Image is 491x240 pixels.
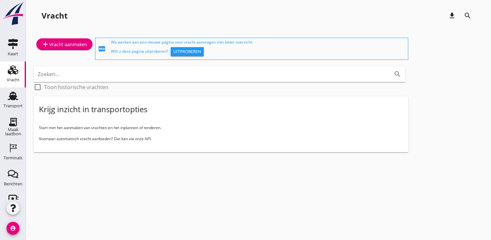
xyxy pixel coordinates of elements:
[39,125,403,131] p: Start met het aanmaken van vrachten en het inplannen of tenderen.
[98,45,106,53] i: fiber_new
[38,69,383,79] input: Zoeken...
[39,104,147,114] div: Krijg inzicht in transportopties
[4,156,22,160] div: Terminals
[171,47,204,56] button: Uitproberen
[4,104,23,108] div: Transport
[7,78,19,82] div: Vracht
[448,12,456,20] i: download
[111,39,405,58] div: We werken aan een nieuwe pagina voor vracht aanvragen met beter overzicht. Wilt u deze pagina uit...
[1,2,25,26] img: logo-small.a267ee39.svg
[42,40,87,48] div: Vracht aanmaken
[173,48,201,55] div: Uitproberen
[464,12,472,20] i: search
[42,40,49,48] i: add
[36,38,92,50] a: Vracht aanmaken
[42,10,68,21] div: Vracht
[6,222,19,235] i: account_circle
[4,182,22,186] div: Berichten
[8,52,18,56] div: Kaart
[394,70,401,78] i: search
[39,136,403,142] p: Voortaan automatisch vracht aanbieden? Dat kan via onze API.
[44,84,108,90] label: Toon historische vrachten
